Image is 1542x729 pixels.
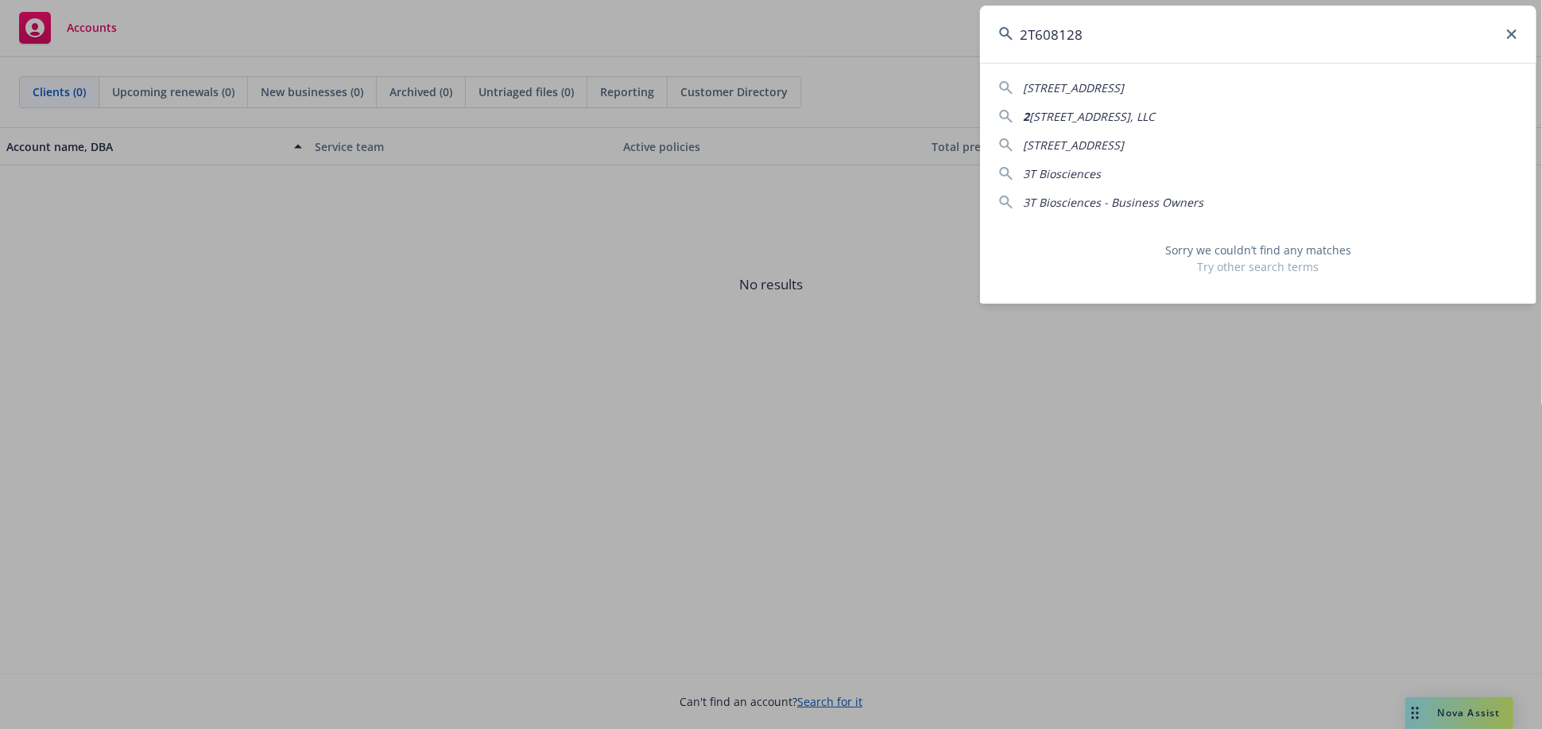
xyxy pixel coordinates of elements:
[1023,195,1203,210] span: 3T Biosciences - Business Owners
[980,6,1536,63] input: Search...
[1023,166,1101,181] span: 3T Biosciences
[1023,138,1124,153] span: [STREET_ADDRESS]
[999,242,1517,258] span: Sorry we couldn’t find any matches
[1029,109,1155,124] span: [STREET_ADDRESS], LLC
[1023,80,1124,95] span: [STREET_ADDRESS]
[1023,109,1029,124] span: 2
[999,258,1517,275] span: Try other search terms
